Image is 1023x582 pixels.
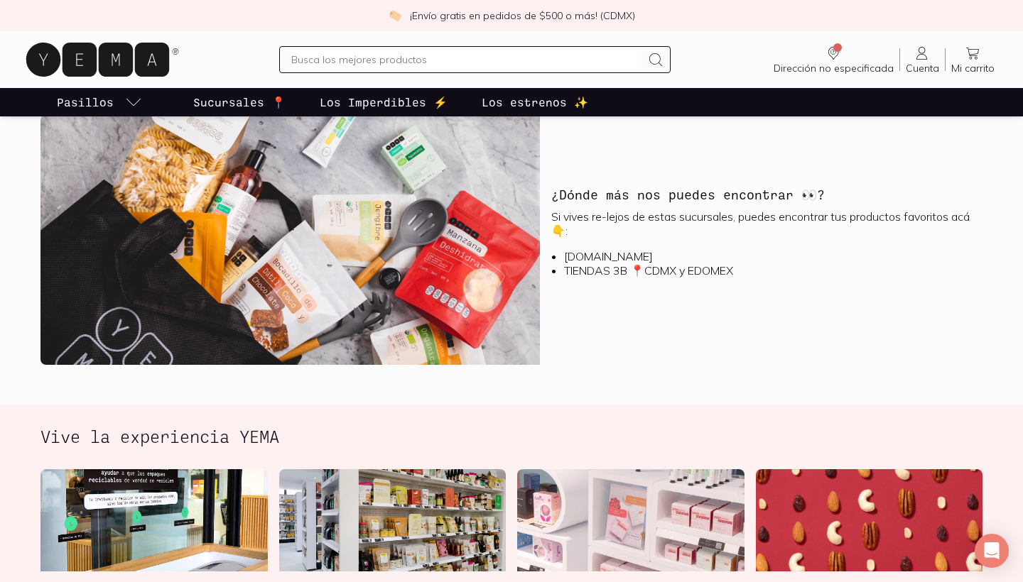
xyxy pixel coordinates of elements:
[482,94,588,111] p: Los estrenos ✨
[190,88,288,116] a: Sucursales 📍
[317,88,450,116] a: Los Imperdibles ⚡️
[564,263,971,278] li: TIENDAS 3B 📍CDMX y EDOMEX
[768,45,899,75] a: Dirección no especificada
[900,45,945,75] a: Cuenta
[906,62,939,75] span: Cuenta
[389,9,401,22] img: check
[54,88,145,116] a: pasillo-todos-link
[551,185,825,204] h3: ¿Dónde más nos puedes encontrar 👀?
[946,45,1000,75] a: Mi carrito
[57,94,114,111] p: Pasillos
[551,209,971,238] p: Si vives re-lejos de estas sucursales, puedes encontrar tus productos favoritos acá 👇:
[975,534,1009,568] div: Open Intercom Messenger
[951,62,995,75] span: Mi carrito
[291,51,641,68] input: Busca los mejores productos
[320,94,448,111] p: Los Imperdibles ⚡️
[40,115,540,365] img: ¿Dónde más nos puedes encontrar 👀?
[564,249,971,263] li: [DOMAIN_NAME]
[40,427,279,446] h2: Vive la experiencia YEMA
[410,9,635,23] p: ¡Envío gratis en pedidos de $500 o más! (CDMX)
[193,94,286,111] p: Sucursales 📍
[479,88,591,116] a: Los estrenos ✨
[774,62,894,75] span: Dirección no especificada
